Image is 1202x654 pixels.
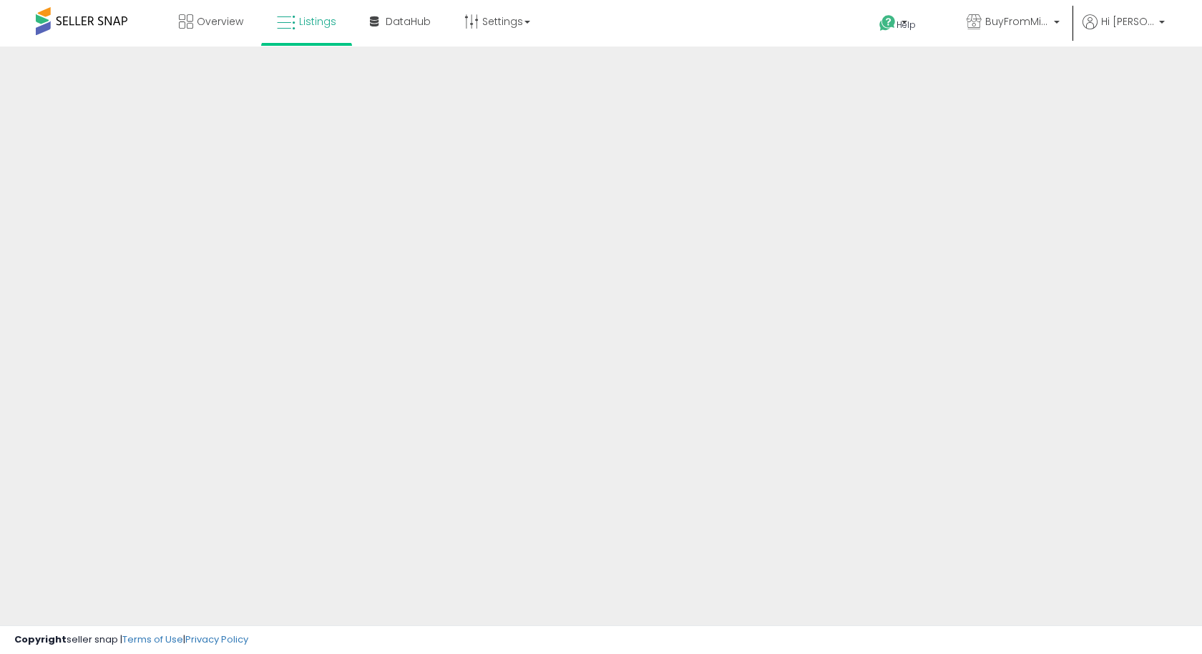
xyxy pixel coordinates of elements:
div: seller snap | | [14,633,248,647]
a: Help [868,4,944,47]
strong: Copyright [14,633,67,646]
i: Get Help [879,14,896,32]
span: Listings [299,14,336,29]
a: Terms of Use [122,633,183,646]
span: Overview [197,14,243,29]
span: DataHub [386,14,431,29]
span: BuyFromMike [985,14,1050,29]
a: Hi [PERSON_NAME] [1083,14,1165,47]
span: Help [896,19,916,31]
a: Privacy Policy [185,633,248,646]
span: Hi [PERSON_NAME] [1101,14,1155,29]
